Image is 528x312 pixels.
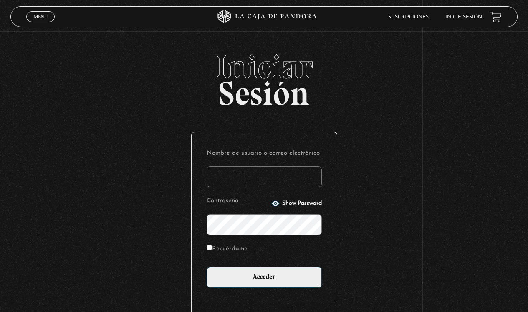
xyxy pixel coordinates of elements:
[282,201,322,206] span: Show Password
[31,21,51,27] span: Cerrar
[207,147,322,160] label: Nombre de usuario o correo electrónico
[207,243,248,256] label: Recuérdame
[10,50,517,103] h2: Sesión
[207,195,269,208] label: Contraseña
[10,50,517,83] span: Iniciar
[34,14,48,19] span: Menu
[445,15,482,20] a: Inicie sesión
[388,15,429,20] a: Suscripciones
[207,267,322,288] input: Acceder
[490,11,502,22] a: View your shopping cart
[271,199,322,208] button: Show Password
[207,245,212,250] input: Recuérdame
